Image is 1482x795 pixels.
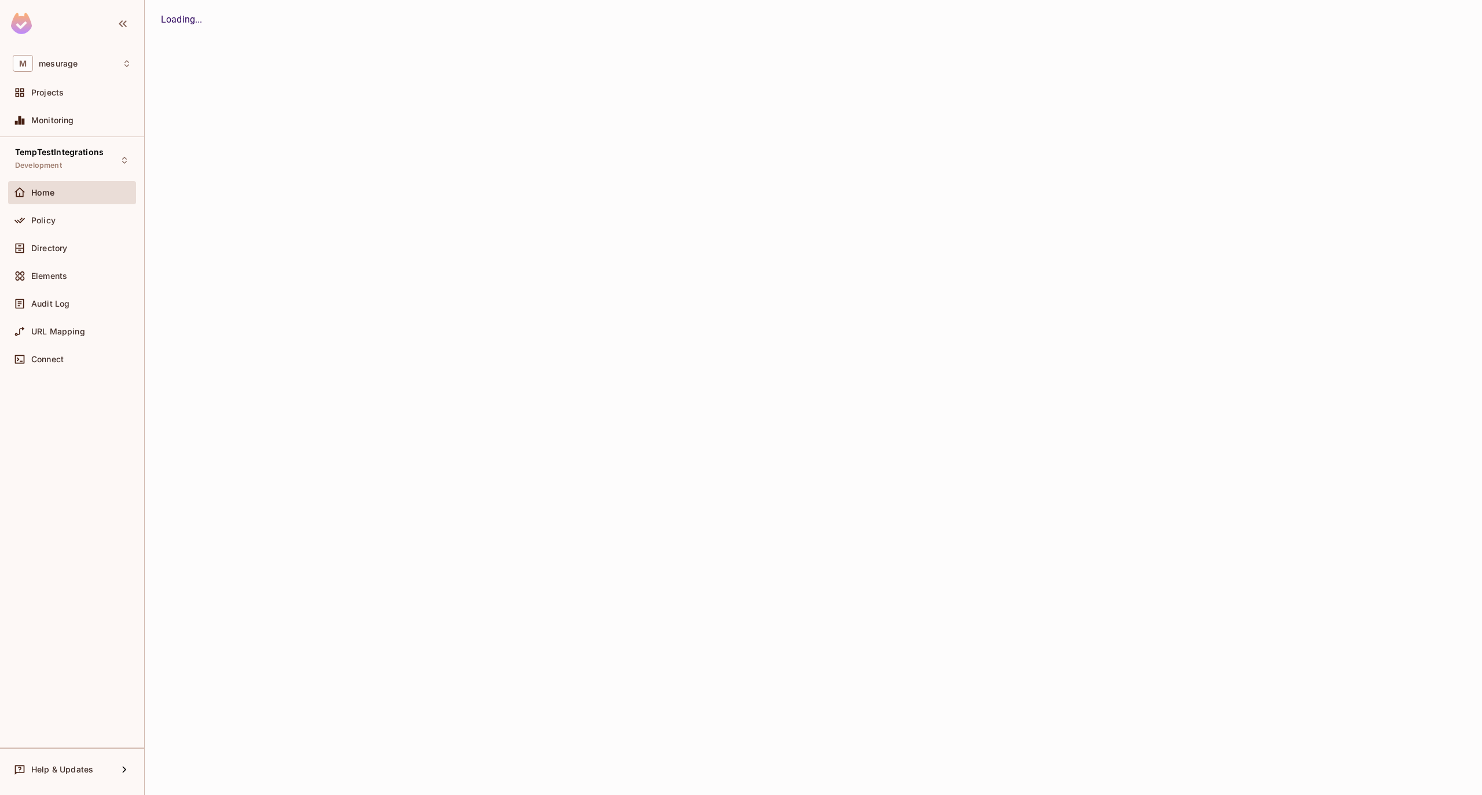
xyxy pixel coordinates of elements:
span: M [13,55,33,72]
span: Policy [31,216,56,225]
span: Elements [31,271,67,281]
span: Projects [31,88,64,97]
span: Development [15,161,62,170]
span: Connect [31,355,64,364]
span: Monitoring [31,116,74,125]
span: TempTestIntegrations [15,148,104,157]
img: SReyMgAAAABJRU5ErkJggg== [11,13,32,34]
span: Audit Log [31,299,69,308]
div: Loading... [161,13,1466,27]
span: Help & Updates [31,765,93,774]
span: Directory [31,244,67,253]
span: URL Mapping [31,327,85,336]
span: Home [31,188,55,197]
span: Workspace: mesurage [39,59,78,68]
